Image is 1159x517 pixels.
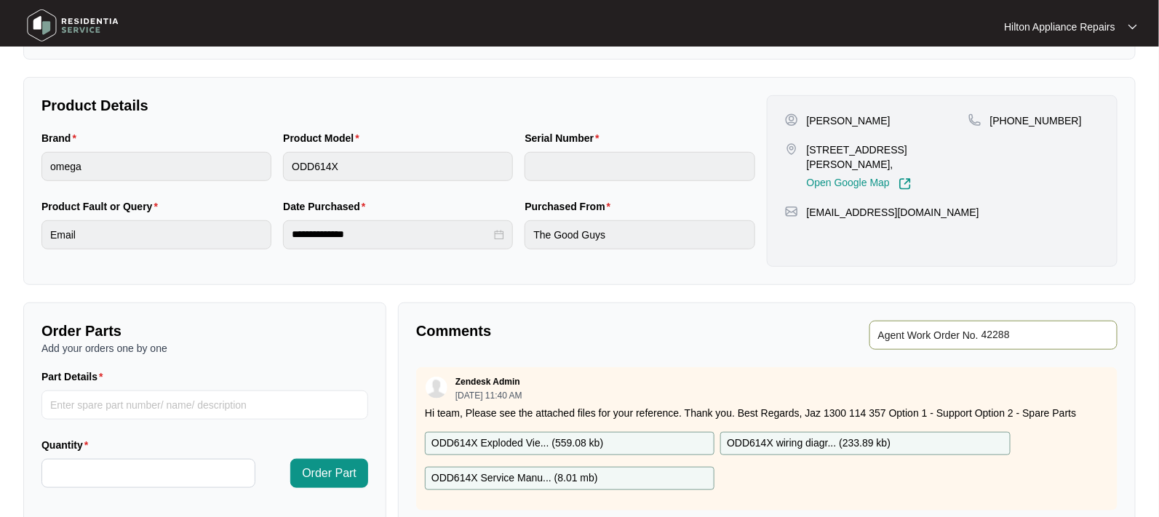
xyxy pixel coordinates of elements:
[283,152,513,181] input: Product Model
[785,205,798,218] img: map-pin
[431,470,598,486] p: ODD614X Service Manu... ( 8.01 mb )
[981,326,1109,344] input: Add Agent Work Order No.
[41,369,109,384] label: Part Details
[426,377,447,398] img: user.svg
[807,205,979,220] p: [EMAIL_ADDRESS][DOMAIN_NAME]
[455,391,522,400] p: [DATE] 11:40 AM
[878,326,979,344] span: Agent Work Order No.
[1128,23,1137,31] img: dropdown arrow
[785,113,798,127] img: user-pin
[807,143,968,172] p: [STREET_ADDRESS][PERSON_NAME],
[292,227,491,242] input: Date Purchased
[425,406,1109,420] p: Hi team, Please see the attached files for your reference. Thank you. Best Regards, Jaz 1300 114 ...
[807,113,891,128] p: [PERSON_NAME]
[431,436,603,452] p: ODD614X Exploded Vie... ( 559.08 kb )
[283,199,371,214] label: Date Purchased
[41,131,82,145] label: Brand
[41,95,755,116] p: Product Details
[785,143,798,156] img: map-pin
[727,436,891,452] p: ODD614X wiring diagr... ( 233.89 kb )
[290,459,368,488] button: Order Part
[807,177,912,191] a: Open Google Map
[41,341,368,356] p: Add your orders one by one
[41,321,368,341] p: Order Parts
[1004,20,1115,34] p: Hilton Appliance Repairs
[525,131,605,145] label: Serial Number
[283,131,365,145] label: Product Model
[41,199,164,214] label: Product Fault or Query
[899,177,912,191] img: Link-External
[525,199,616,214] label: Purchased From
[41,438,94,452] label: Quantity
[968,113,981,127] img: map-pin
[41,152,271,181] input: Brand
[41,390,368,420] input: Part Details
[990,113,1082,128] p: [PHONE_NUMBER]
[302,465,357,482] span: Order Part
[41,220,271,249] input: Product Fault or Query
[525,152,754,181] input: Serial Number
[525,220,754,249] input: Purchased From
[455,376,520,388] p: Zendesk Admin
[42,460,255,487] input: Quantity
[22,4,124,47] img: residentia service logo
[416,321,757,341] p: Comments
